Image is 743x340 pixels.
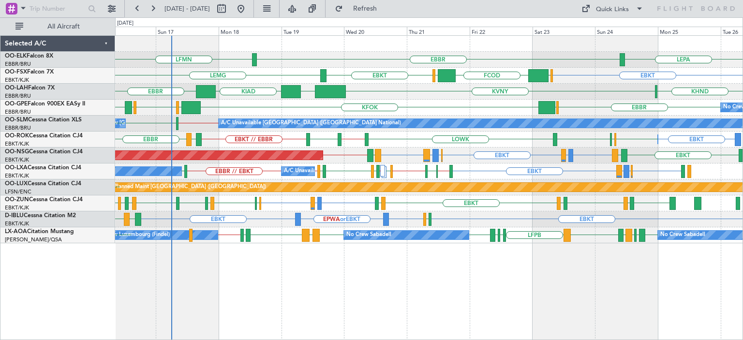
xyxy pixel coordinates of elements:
[5,220,29,227] a: EBKT/KJK
[5,101,28,107] span: OO-GPE
[219,27,282,35] div: Mon 18
[5,172,29,179] a: EBKT/KJK
[5,101,85,107] a: OO-GPEFalcon 900EX EASy II
[5,108,31,116] a: EBBR/BRU
[164,4,210,13] span: [DATE] - [DATE]
[470,27,533,35] div: Fri 22
[5,229,27,235] span: LX-AOA
[407,27,470,35] div: Thu 21
[284,164,324,178] div: A/C Unavailable
[658,27,721,35] div: Mon 25
[5,60,31,68] a: EBBR/BRU
[95,228,170,242] div: No Crew Luxembourg (Findel)
[5,197,29,203] span: OO-ZUN
[5,188,31,195] a: LFSN/ENC
[5,181,81,187] a: OO-LUXCessna Citation CJ4
[5,197,83,203] a: OO-ZUNCessna Citation CJ4
[221,116,401,131] div: A/C Unavailable [GEOGRAPHIC_DATA] ([GEOGRAPHIC_DATA] National)
[5,124,31,132] a: EBBR/BRU
[5,117,82,123] a: OO-SLMCessna Citation XLS
[5,213,76,219] a: D-IBLUCessna Citation M2
[344,27,407,35] div: Wed 20
[5,53,53,59] a: OO-ELKFalcon 8X
[346,228,391,242] div: No Crew Sabadell
[5,117,28,123] span: OO-SLM
[5,213,24,219] span: D-IBLU
[660,228,705,242] div: No Crew Sabadell
[282,27,344,35] div: Tue 19
[5,85,28,91] span: OO-LAH
[5,92,31,100] a: EBBR/BRU
[5,133,83,139] a: OO-ROKCessna Citation CJ4
[345,5,386,12] span: Refresh
[114,180,266,194] div: Planned Maint [GEOGRAPHIC_DATA] ([GEOGRAPHIC_DATA])
[5,149,83,155] a: OO-NSGCessna Citation CJ4
[5,69,27,75] span: OO-FSX
[5,156,29,163] a: EBKT/KJK
[5,204,29,211] a: EBKT/KJK
[5,229,74,235] a: LX-AOACitation Mustang
[596,5,629,15] div: Quick Links
[117,19,134,28] div: [DATE]
[30,1,85,16] input: Trip Number
[5,149,29,155] span: OO-NSG
[595,27,658,35] div: Sun 24
[156,27,219,35] div: Sun 17
[5,165,81,171] a: OO-LXACessna Citation CJ4
[93,27,156,35] div: Sat 16
[5,133,29,139] span: OO-ROK
[5,181,28,187] span: OO-LUX
[5,165,28,171] span: OO-LXA
[5,76,29,84] a: EBKT/KJK
[5,53,27,59] span: OO-ELK
[5,69,54,75] a: OO-FSXFalcon 7X
[5,85,55,91] a: OO-LAHFalcon 7X
[577,1,648,16] button: Quick Links
[11,19,105,34] button: All Aircraft
[25,23,102,30] span: All Aircraft
[5,140,29,148] a: EBKT/KJK
[5,236,62,243] a: [PERSON_NAME]/QSA
[533,27,595,35] div: Sat 23
[330,1,388,16] button: Refresh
